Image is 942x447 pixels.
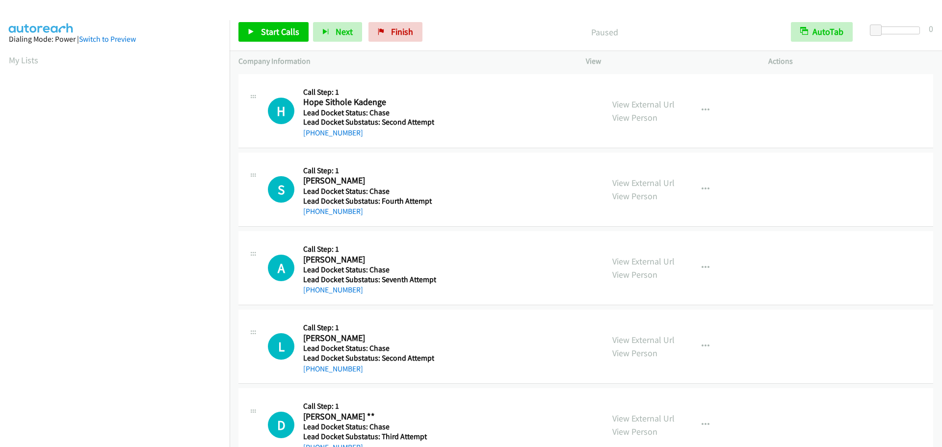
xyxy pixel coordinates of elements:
p: Paused [436,26,773,39]
h5: Call Step: 1 [303,401,434,411]
h5: Lead Docket Status: Chase [303,108,434,118]
h1: H [268,98,294,124]
p: Actions [768,55,933,67]
h5: Call Step: 1 [303,323,434,333]
h1: D [268,412,294,438]
span: Next [336,26,353,37]
h2: [PERSON_NAME] [303,254,434,265]
a: View Person [612,269,657,280]
h1: A [268,255,294,281]
a: [PHONE_NUMBER] [303,207,363,216]
a: [PHONE_NUMBER] [303,364,363,373]
p: View [586,55,751,67]
h5: Lead Docket Status: Chase [303,186,434,196]
h5: Lead Docket Status: Chase [303,343,434,353]
h1: L [268,333,294,360]
h5: Call Step: 1 [303,244,436,254]
a: View External Url [612,256,675,267]
a: View Person [612,347,657,359]
div: The call is yet to be attempted [268,255,294,281]
div: The call is yet to be attempted [268,98,294,124]
p: Company Information [238,55,568,67]
h2: [PERSON_NAME] ** [303,411,434,422]
div: The call is yet to be attempted [268,412,294,438]
h5: Lead Docket Status: Chase [303,265,436,275]
a: Finish [368,22,422,42]
a: View Person [612,190,657,202]
a: [PHONE_NUMBER] [303,128,363,137]
h2: [PERSON_NAME] [303,175,434,186]
h5: Lead Docket Substatus: Second Attempt [303,117,434,127]
h5: Lead Docket Substatus: Third Attempt [303,432,434,442]
a: My Lists [9,54,38,66]
a: View Person [612,112,657,123]
a: [PHONE_NUMBER] [303,285,363,294]
a: View External Url [612,413,675,424]
h2: [PERSON_NAME] [303,333,434,344]
div: The call is yet to be attempted [268,176,294,203]
a: View External Url [612,177,675,188]
div: The call is yet to be attempted [268,333,294,360]
a: View Person [612,426,657,437]
div: Dialing Mode: Power | [9,33,221,45]
h5: Lead Docket Substatus: Second Attempt [303,353,434,363]
span: Start Calls [261,26,299,37]
h2: Hope Sithole Kadenge [303,97,434,108]
button: AutoTab [791,22,853,42]
a: View External Url [612,99,675,110]
h5: Lead Docket Substatus: Fourth Attempt [303,196,434,206]
h5: Call Step: 1 [303,166,434,176]
h1: S [268,176,294,203]
div: Delay between calls (in seconds) [875,26,920,34]
span: Finish [391,26,413,37]
h5: Lead Docket Status: Chase [303,422,434,432]
h5: Call Step: 1 [303,87,434,97]
h5: Lead Docket Substatus: Seventh Attempt [303,275,436,285]
a: Switch to Preview [79,34,136,44]
button: Next [313,22,362,42]
a: Start Calls [238,22,309,42]
a: View External Url [612,334,675,345]
div: 0 [929,22,933,35]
